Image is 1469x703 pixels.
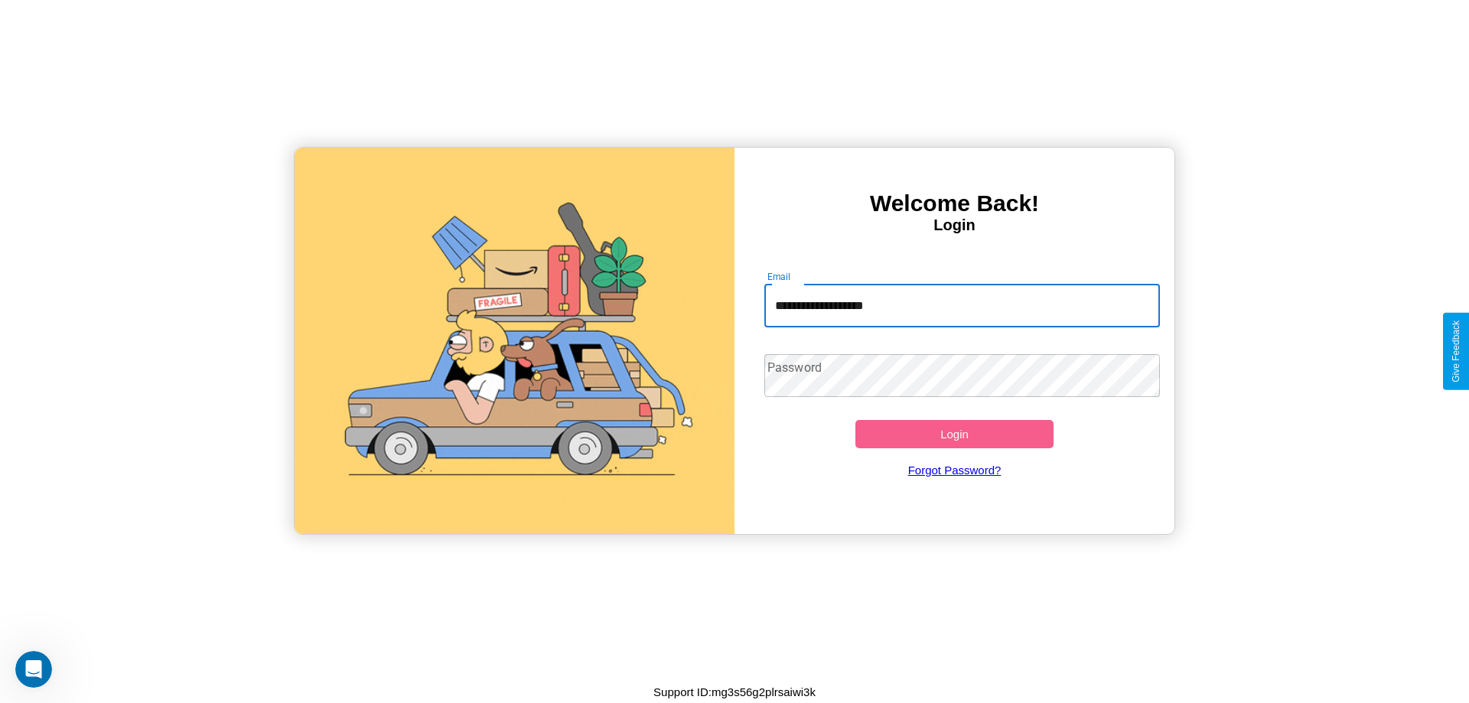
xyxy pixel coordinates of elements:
[855,420,1054,448] button: Login
[767,270,791,283] label: Email
[734,216,1174,234] h4: Login
[1451,321,1461,382] div: Give Feedback
[295,148,734,534] img: gif
[15,651,52,688] iframe: Intercom live chat
[757,448,1153,492] a: Forgot Password?
[653,682,816,702] p: Support ID: mg3s56g2plrsaiwi3k
[734,190,1174,216] h3: Welcome Back!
